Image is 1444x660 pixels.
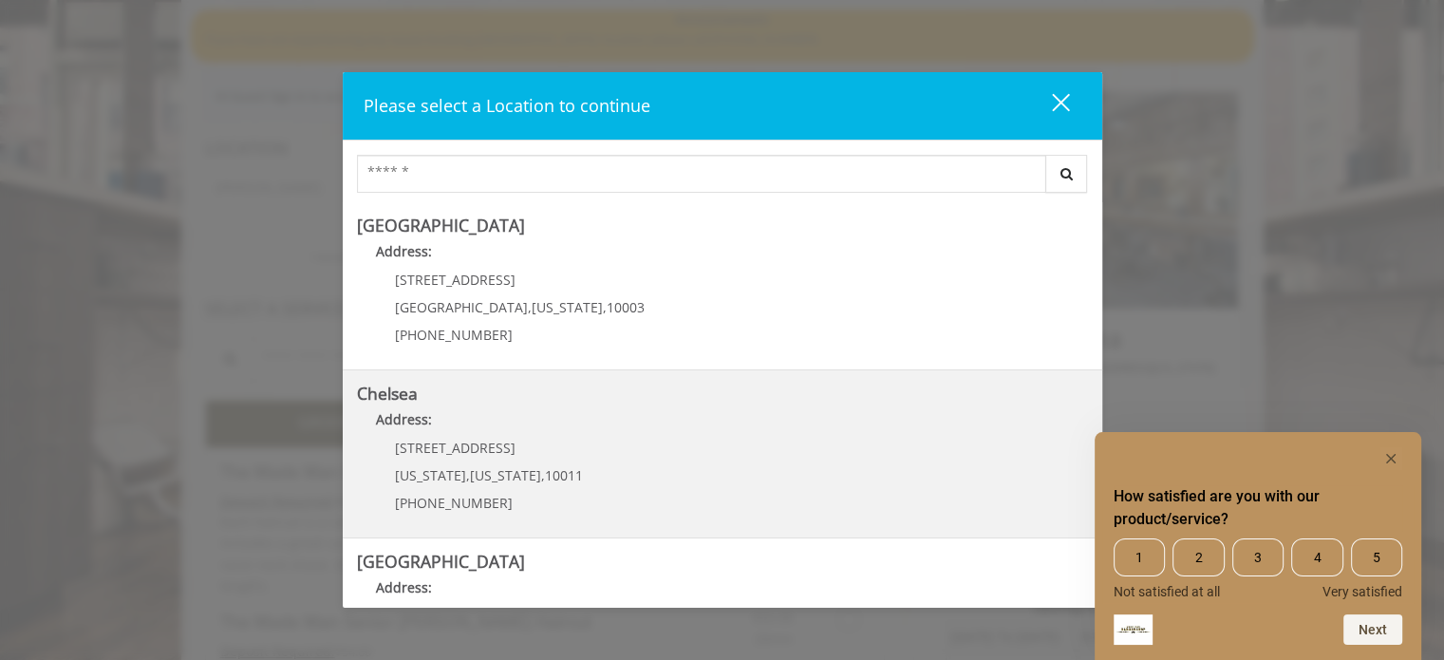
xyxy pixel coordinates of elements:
[1017,86,1081,125] button: close dialog
[466,466,470,484] span: ,
[1379,447,1402,470] button: Hide survey
[357,155,1046,193] input: Search Center
[395,271,516,289] span: [STREET_ADDRESS]
[376,578,432,596] b: Address:
[376,410,432,428] b: Address:
[395,326,513,344] span: [PHONE_NUMBER]
[364,94,650,117] span: Please select a Location to continue
[395,298,528,316] span: [GEOGRAPHIC_DATA]
[528,298,532,316] span: ,
[395,466,466,484] span: [US_STATE]
[1030,92,1068,121] div: close dialog
[1114,485,1402,531] h2: How satisfied are you with our product/service? Select an option from 1 to 5, with 1 being Not sa...
[1172,538,1224,576] span: 2
[357,214,525,236] b: [GEOGRAPHIC_DATA]
[395,439,516,457] span: [STREET_ADDRESS]
[357,155,1088,202] div: Center Select
[357,382,418,405] b: Chelsea
[1056,167,1078,180] i: Search button
[532,298,603,316] span: [US_STATE]
[470,466,541,484] span: [US_STATE]
[1232,538,1284,576] span: 3
[541,466,545,484] span: ,
[1322,584,1402,599] span: Very satisfied
[395,494,513,512] span: [PHONE_NUMBER]
[376,242,432,260] b: Address:
[1114,584,1220,599] span: Not satisfied at all
[607,298,645,316] span: 10003
[1114,538,1165,576] span: 1
[1114,538,1402,599] div: How satisfied are you with our product/service? Select an option from 1 to 5, with 1 being Not sa...
[1351,538,1402,576] span: 5
[1343,614,1402,645] button: Next question
[357,550,525,573] b: [GEOGRAPHIC_DATA]
[603,298,607,316] span: ,
[1291,538,1342,576] span: 4
[1114,447,1402,645] div: How satisfied are you with our product/service? Select an option from 1 to 5, with 1 being Not sa...
[545,466,583,484] span: 10011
